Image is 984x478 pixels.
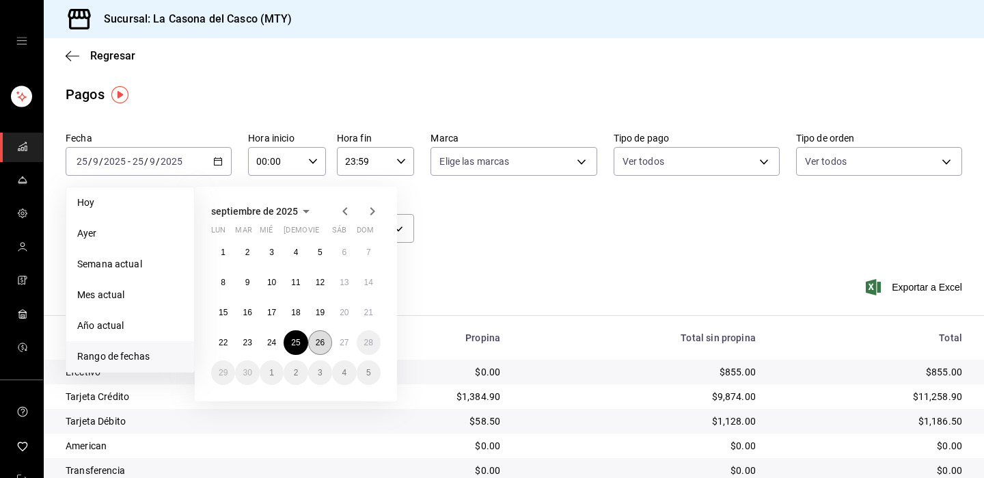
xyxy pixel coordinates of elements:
abbr: 10 de septiembre de 2025 [267,278,276,287]
button: 1 de octubre de 2025 [260,360,284,385]
span: Ayer [77,226,183,241]
abbr: 11 de septiembre de 2025 [291,278,300,287]
div: $0.00 [348,464,500,477]
button: septiembre de 2025 [211,203,314,220]
span: Elige las marcas [439,155,509,168]
abbr: 23 de septiembre de 2025 [243,338,251,347]
button: 12 de septiembre de 2025 [308,270,332,295]
div: $0.00 [348,439,500,453]
button: 30 de septiembre de 2025 [235,360,259,385]
div: $1,128.00 [522,414,756,428]
abbr: 17 de septiembre de 2025 [267,308,276,317]
abbr: 13 de septiembre de 2025 [340,278,348,287]
button: 3 de septiembre de 2025 [260,240,284,265]
button: 19 de septiembre de 2025 [308,300,332,325]
button: 21 de septiembre de 2025 [357,300,381,325]
button: 2 de octubre de 2025 [284,360,307,385]
abbr: 2 de octubre de 2025 [294,368,299,377]
abbr: 6 de septiembre de 2025 [342,248,346,257]
abbr: 7 de septiembre de 2025 [366,248,371,257]
abbr: 28 de septiembre de 2025 [364,338,373,347]
div: $0.00 [778,439,962,453]
input: -- [76,156,88,167]
button: open drawer [16,36,27,47]
button: 23 de septiembre de 2025 [235,330,259,355]
abbr: 3 de septiembre de 2025 [269,248,274,257]
button: 22 de septiembre de 2025 [211,330,235,355]
label: Fecha [66,133,232,143]
button: 26 de septiembre de 2025 [308,330,332,355]
label: Tipo de pago [614,133,780,143]
abbr: lunes [211,226,225,240]
button: 29 de septiembre de 2025 [211,360,235,385]
button: 1 de septiembre de 2025 [211,240,235,265]
abbr: 30 de septiembre de 2025 [243,368,251,377]
label: Marca [430,133,597,143]
button: 13 de septiembre de 2025 [332,270,356,295]
button: 28 de septiembre de 2025 [357,330,381,355]
div: $58.50 [348,414,500,428]
abbr: 19 de septiembre de 2025 [316,308,325,317]
abbr: 4 de septiembre de 2025 [294,248,299,257]
button: 16 de septiembre de 2025 [235,300,259,325]
abbr: 3 de octubre de 2025 [318,368,323,377]
abbr: 22 de septiembre de 2025 [219,338,228,347]
button: 18 de septiembre de 2025 [284,300,307,325]
button: 7 de septiembre de 2025 [357,240,381,265]
input: -- [92,156,99,167]
span: Exportar a Excel [869,279,962,295]
button: 10 de septiembre de 2025 [260,270,284,295]
abbr: 14 de septiembre de 2025 [364,278,373,287]
abbr: 12 de septiembre de 2025 [316,278,325,287]
abbr: domingo [357,226,374,240]
abbr: 27 de septiembre de 2025 [340,338,348,347]
img: Tooltip marker [111,86,128,103]
button: 3 de octubre de 2025 [308,360,332,385]
span: Semana actual [77,257,183,271]
button: 11 de septiembre de 2025 [284,270,307,295]
button: 25 de septiembre de 2025 [284,330,307,355]
button: 9 de septiembre de 2025 [235,270,259,295]
abbr: 20 de septiembre de 2025 [340,308,348,317]
abbr: martes [235,226,251,240]
abbr: 25 de septiembre de 2025 [291,338,300,347]
div: $0.00 [778,464,962,477]
div: $855.00 [522,365,756,379]
div: $855.00 [778,365,962,379]
div: Transferencia [66,464,327,477]
span: Ver todos [805,155,847,168]
label: Tipo de orden [796,133,962,143]
button: 20 de septiembre de 2025 [332,300,356,325]
abbr: sábado [332,226,346,240]
div: $9,874.00 [522,390,756,403]
abbr: 2 de septiembre de 2025 [245,248,250,257]
abbr: 5 de octubre de 2025 [366,368,371,377]
div: American [66,439,327,453]
abbr: 21 de septiembre de 2025 [364,308,373,317]
input: -- [132,156,144,167]
abbr: 18 de septiembre de 2025 [291,308,300,317]
button: 14 de septiembre de 2025 [357,270,381,295]
div: $1,186.50 [778,414,962,428]
button: 4 de octubre de 2025 [332,360,356,385]
button: 17 de septiembre de 2025 [260,300,284,325]
abbr: 5 de septiembre de 2025 [318,248,323,257]
span: Año actual [77,319,183,333]
div: Tarjeta Crédito [66,390,327,403]
button: 5 de octubre de 2025 [357,360,381,385]
button: 5 de septiembre de 2025 [308,240,332,265]
span: Regresar [90,49,135,62]
span: - [128,156,131,167]
span: / [88,156,92,167]
h3: Sucursal: La Casona del Casco (MTY) [93,11,292,27]
abbr: 1 de septiembre de 2025 [221,248,225,257]
div: Tarjeta Débito [66,414,327,428]
input: ---- [103,156,126,167]
label: Hora fin [337,133,415,143]
button: 24 de septiembre de 2025 [260,330,284,355]
button: 15 de septiembre de 2025 [211,300,235,325]
span: Rango de fechas [77,349,183,364]
abbr: jueves [284,226,364,240]
button: 8 de septiembre de 2025 [211,270,235,295]
abbr: 8 de septiembre de 2025 [221,278,225,287]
